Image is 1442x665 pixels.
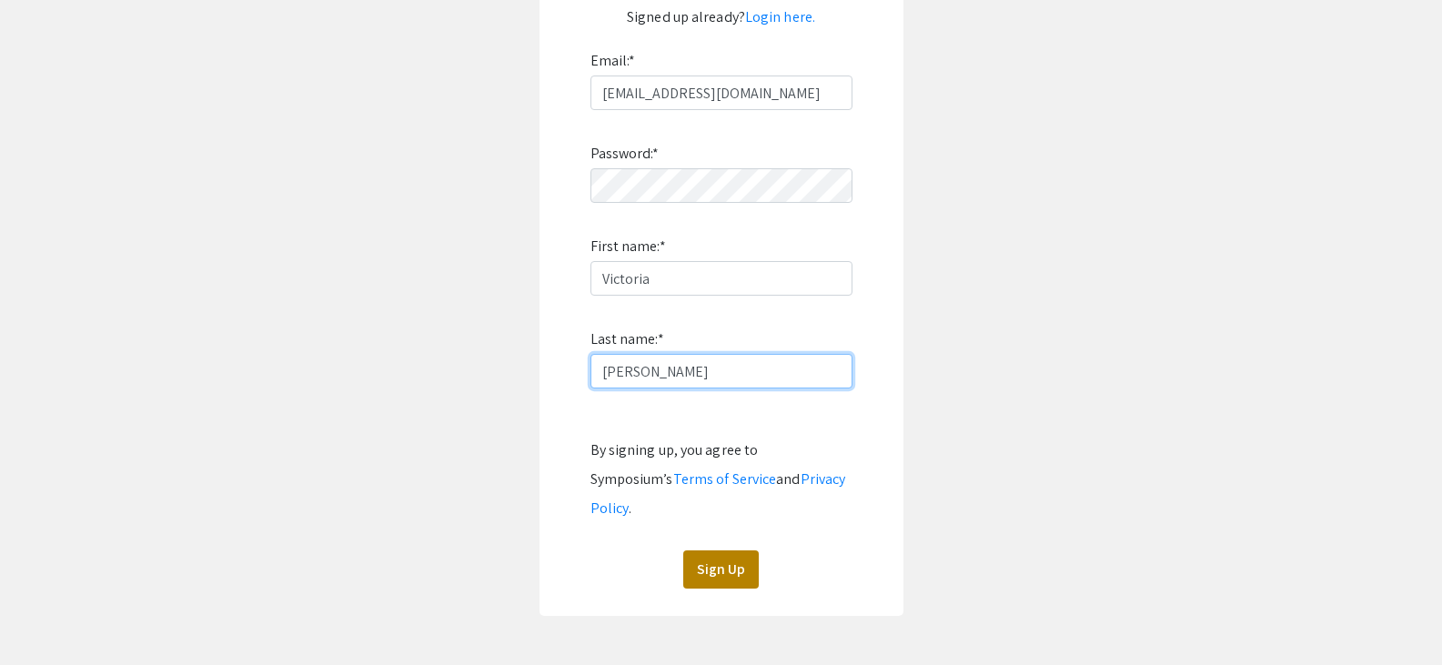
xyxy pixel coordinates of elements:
[558,3,885,32] p: Signed up already?
[590,436,852,523] div: By signing up, you agree to Symposium’s and .
[673,469,777,489] a: Terms of Service
[590,325,664,354] label: Last name:
[14,583,77,651] iframe: Chat
[590,139,660,168] label: Password:
[590,46,636,76] label: Email:
[683,550,759,589] button: Sign Up
[590,232,666,261] label: First name:
[745,7,815,26] a: Login here.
